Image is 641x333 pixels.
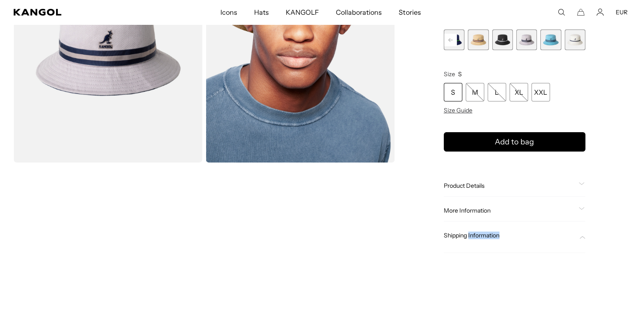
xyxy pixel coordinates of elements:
label: Grey [516,29,537,50]
div: 6 of 9 [492,29,513,50]
button: Add to bag [444,132,585,152]
span: Add to bag [495,136,534,148]
span: Shipping Information [444,232,575,239]
a: Account [596,8,604,16]
button: Cart [577,8,585,16]
div: XL [510,83,528,101]
span: Product Details [444,182,575,189]
label: White [565,29,585,50]
div: 8 of 9 [540,29,561,50]
span: Size [444,70,455,78]
div: XXL [531,83,550,101]
label: Navy [444,29,464,50]
span: More Information [444,207,575,214]
div: M [466,83,484,101]
summary: Search here [558,8,565,16]
div: S [444,83,462,101]
a: Kangol [13,9,146,16]
span: Size Guide [444,107,472,114]
div: 5 of 9 [468,29,488,50]
div: L [488,83,506,101]
label: Black [492,29,513,50]
div: 7 of 9 [516,29,537,50]
div: 9 of 9 [565,29,585,50]
label: Light Blue [540,29,561,50]
label: Oat [468,29,488,50]
div: 4 of 9 [444,29,464,50]
button: EUR [616,8,628,16]
span: S [458,70,462,78]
